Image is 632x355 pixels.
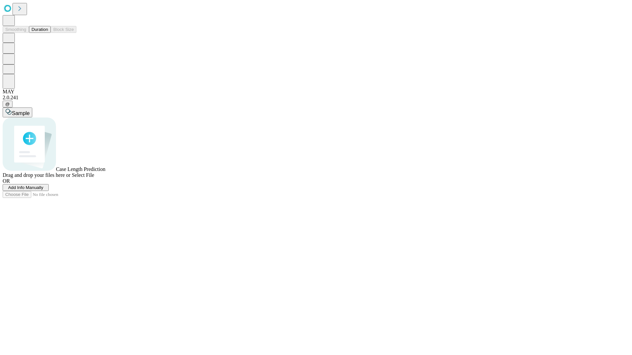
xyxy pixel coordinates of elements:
[3,178,10,184] span: OR
[29,26,51,33] button: Duration
[3,26,29,33] button: Smoothing
[3,172,70,178] span: Drag and drop your files here or
[3,89,629,95] div: MAY
[51,26,76,33] button: Block Size
[8,185,43,190] span: Add Info Manually
[56,166,105,172] span: Case Length Prediction
[72,172,94,178] span: Select File
[3,101,13,107] button: @
[3,184,49,191] button: Add Info Manually
[12,110,30,116] span: Sample
[3,95,629,101] div: 2.0.241
[3,107,32,117] button: Sample
[5,102,10,106] span: @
